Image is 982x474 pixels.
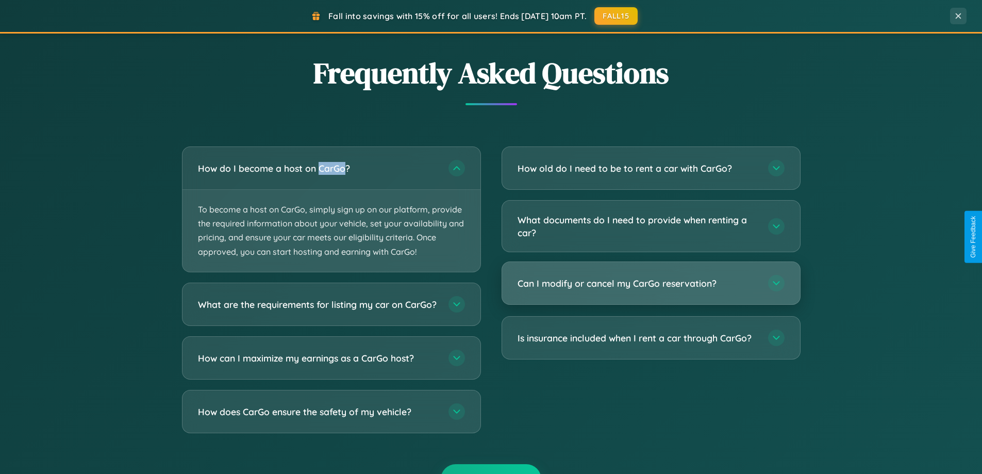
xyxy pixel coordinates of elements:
[518,332,758,345] h3: Is insurance included when I rent a car through CarGo?
[594,7,638,25] button: FALL15
[518,277,758,290] h3: Can I modify or cancel my CarGo reservation?
[518,214,758,239] h3: What documents do I need to provide when renting a car?
[198,351,438,364] h3: How can I maximize my earnings as a CarGo host?
[970,216,977,258] div: Give Feedback
[198,298,438,310] h3: What are the requirements for listing my car on CarGo?
[328,11,587,21] span: Fall into savings with 15% off for all users! Ends [DATE] 10am PT.
[198,405,438,418] h3: How does CarGo ensure the safety of my vehicle?
[518,162,758,175] h3: How old do I need to be to rent a car with CarGo?
[198,162,438,175] h3: How do I become a host on CarGo?
[182,53,801,93] h2: Frequently Asked Questions
[182,190,480,272] p: To become a host on CarGo, simply sign up on our platform, provide the required information about...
